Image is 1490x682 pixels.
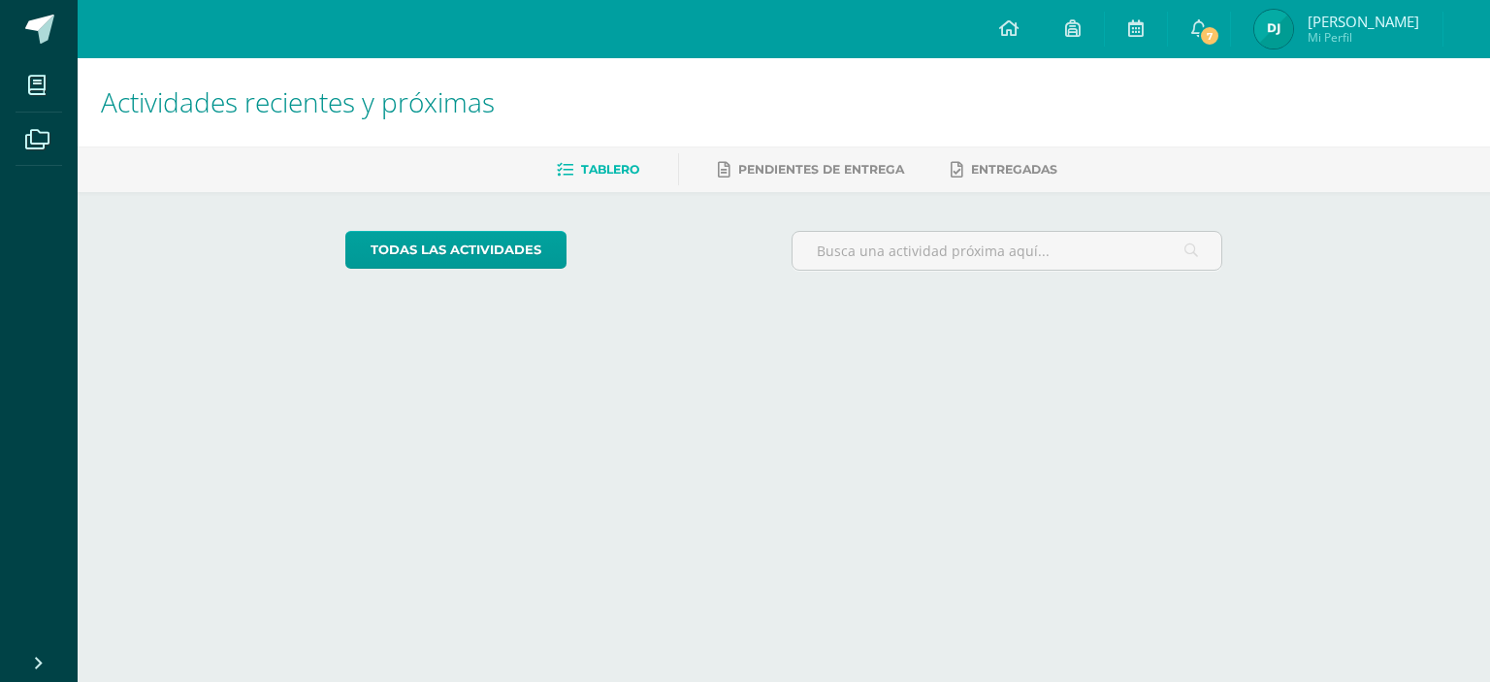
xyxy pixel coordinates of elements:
[1308,12,1419,31] span: [PERSON_NAME]
[718,154,904,185] a: Pendientes de entrega
[345,231,567,269] a: todas las Actividades
[971,162,1057,177] span: Entregadas
[557,154,639,185] a: Tablero
[101,83,495,120] span: Actividades recientes y próximas
[1254,10,1293,49] img: b044e79a7f1fd466af47bccfdf929656.png
[581,162,639,177] span: Tablero
[738,162,904,177] span: Pendientes de entrega
[951,154,1057,185] a: Entregadas
[1199,25,1220,47] span: 7
[793,232,1222,270] input: Busca una actividad próxima aquí...
[1308,29,1419,46] span: Mi Perfil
